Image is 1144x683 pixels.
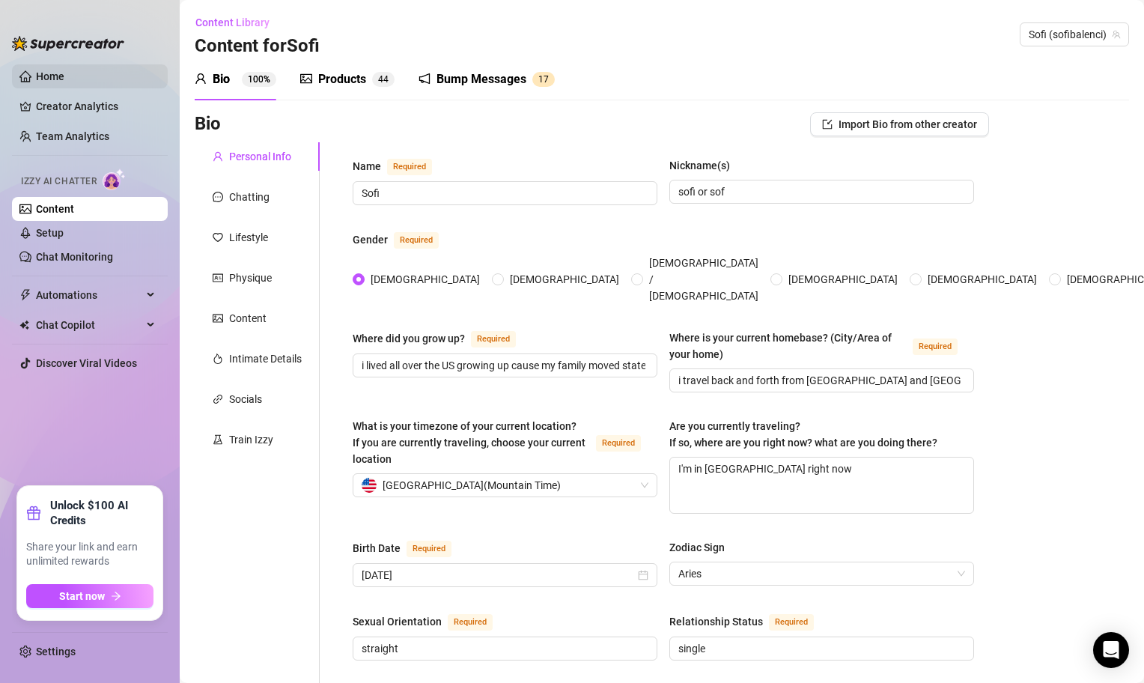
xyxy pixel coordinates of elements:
input: Birth Date [362,567,635,583]
span: Required [769,614,814,631]
input: Nickname(s) [678,183,962,200]
span: Required [448,614,493,631]
h3: Bio [195,112,221,136]
div: Chatting [229,189,270,205]
span: arrow-right [111,591,121,601]
sup: 100% [242,72,276,87]
label: Birth Date [353,539,468,557]
span: Required [913,339,958,355]
span: 4 [383,74,389,85]
span: [DEMOGRAPHIC_DATA] / [DEMOGRAPHIC_DATA] [643,255,764,304]
span: 7 [544,74,549,85]
div: Physique [229,270,272,286]
span: 1 [538,74,544,85]
div: Products [318,70,366,88]
div: Birth Date [353,540,401,556]
a: Setup [36,227,64,239]
img: us [362,478,377,493]
a: Creator Analytics [36,94,156,118]
div: Open Intercom Messenger [1093,632,1129,668]
div: Lifestyle [229,229,268,246]
a: Discover Viral Videos [36,357,137,369]
div: Relationship Status [669,613,763,630]
img: Chat Copilot [19,320,29,330]
span: [DEMOGRAPHIC_DATA] [365,271,486,288]
span: Sofi (sofibalenci) [1029,23,1120,46]
div: Zodiac Sign [669,539,725,556]
span: picture [300,73,312,85]
span: [DEMOGRAPHIC_DATA] [504,271,625,288]
strong: Unlock $100 AI Credits [50,498,153,528]
div: Personal Info [229,148,291,165]
a: Home [36,70,64,82]
span: user [195,73,207,85]
span: Required [387,159,432,175]
span: thunderbolt [19,289,31,301]
span: [GEOGRAPHIC_DATA] ( Mountain Time ) [383,474,561,497]
a: Team Analytics [36,130,109,142]
img: AI Chatter [103,169,126,190]
span: experiment [213,434,223,445]
span: picture [213,313,223,324]
span: Required [407,541,451,557]
span: Izzy AI Chatter [21,174,97,189]
label: Name [353,157,448,175]
span: Import Bio from other creator [839,118,977,130]
span: idcard [213,273,223,283]
div: Gender [353,231,388,248]
label: Nickname(s) [669,157,740,174]
span: What is your timezone of your current location? If you are currently traveling, choose your curre... [353,420,585,465]
span: Automations [36,283,142,307]
span: Required [394,232,439,249]
input: Name [362,185,645,201]
span: Content Library [195,16,270,28]
div: Nickname(s) [669,157,730,174]
textarea: I'm in [GEOGRAPHIC_DATA] right now [670,458,973,513]
input: Sexual Orientation [362,640,645,657]
h3: Content for Sofi [195,34,320,58]
span: import [822,119,833,130]
label: Where is your current homebase? (City/Area of your home) [669,330,974,362]
span: heart [213,232,223,243]
div: Content [229,310,267,327]
div: Name [353,158,381,174]
span: Chat Copilot [36,313,142,337]
span: link [213,394,223,404]
a: Settings [36,646,76,658]
span: fire [213,353,223,364]
span: Required [596,435,641,452]
a: Chat Monitoring [36,251,113,263]
span: gift [26,506,41,520]
input: Where is your current homebase? (City/Area of your home) [678,372,962,389]
input: Relationship Status [678,640,962,657]
button: Import Bio from other creator [810,112,989,136]
input: Where did you grow up? [362,357,645,374]
div: Intimate Details [229,350,302,367]
span: notification [419,73,430,85]
label: Where did you grow up? [353,330,532,347]
button: Content Library [195,10,282,34]
div: Where is your current homebase? (City/Area of your home) [669,330,907,362]
span: Required [471,331,516,347]
span: 4 [378,74,383,85]
span: Are you currently traveling? If so, where are you right now? what are you doing there? [669,420,937,449]
label: Gender [353,231,455,249]
div: Where did you grow up? [353,330,465,347]
label: Zodiac Sign [669,539,735,556]
span: message [213,192,223,202]
span: Share your link and earn unlimited rewards [26,540,153,569]
div: Bump Messages [436,70,526,88]
div: Socials [229,391,262,407]
button: Start nowarrow-right [26,584,153,608]
div: Train Izzy [229,431,273,448]
sup: 44 [372,72,395,87]
span: user [213,151,223,162]
label: Relationship Status [669,613,830,631]
span: Aries [678,562,965,585]
span: [DEMOGRAPHIC_DATA] [782,271,904,288]
span: Start now [59,590,105,602]
span: [DEMOGRAPHIC_DATA] [922,271,1043,288]
div: Sexual Orientation [353,613,442,630]
label: Sexual Orientation [353,613,509,631]
img: logo-BBDzfeDw.svg [12,36,124,51]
